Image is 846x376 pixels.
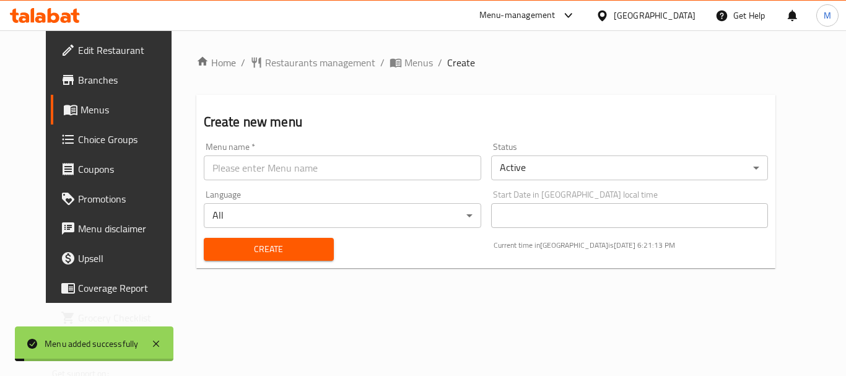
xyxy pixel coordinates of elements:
[491,155,769,180] div: Active
[204,155,481,180] input: Please enter Menu name
[204,113,769,131] h2: Create new menu
[241,55,245,70] li: /
[78,310,177,325] span: Grocery Checklist
[51,65,187,95] a: Branches
[380,55,385,70] li: /
[447,55,475,70] span: Create
[78,281,177,295] span: Coverage Report
[51,273,187,303] a: Coverage Report
[78,132,177,147] span: Choice Groups
[196,55,776,70] nav: breadcrumb
[51,154,187,184] a: Coupons
[204,238,334,261] button: Create
[614,9,696,22] div: [GEOGRAPHIC_DATA]
[494,240,769,251] p: Current time in [GEOGRAPHIC_DATA] is [DATE] 6:21:13 PM
[214,242,324,257] span: Create
[51,35,187,65] a: Edit Restaurant
[78,162,177,177] span: Coupons
[78,72,177,87] span: Branches
[204,203,481,228] div: All
[78,191,177,206] span: Promotions
[51,184,187,214] a: Promotions
[824,9,831,22] span: M
[78,43,177,58] span: Edit Restaurant
[51,125,187,154] a: Choice Groups
[196,55,236,70] a: Home
[250,55,375,70] a: Restaurants management
[81,102,177,117] span: Menus
[51,95,187,125] a: Menus
[78,221,177,236] span: Menu disclaimer
[390,55,433,70] a: Menus
[78,251,177,266] span: Upsell
[51,303,187,333] a: Grocery Checklist
[438,55,442,70] li: /
[479,8,556,23] div: Menu-management
[45,337,139,351] div: Menu added successfully
[404,55,433,70] span: Menus
[265,55,375,70] span: Restaurants management
[51,243,187,273] a: Upsell
[51,214,187,243] a: Menu disclaimer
